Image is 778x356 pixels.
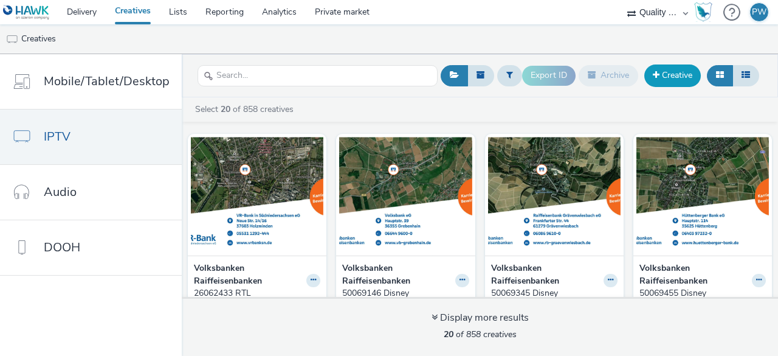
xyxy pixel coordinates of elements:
[194,287,320,299] a: 26062433 RTL
[194,262,303,287] strong: Volksbanken Raiffeisenbanken
[644,65,701,86] a: Creative
[194,103,298,115] a: Select of 858 creatives
[707,65,733,86] button: Grid
[342,287,469,299] a: 50069146 Disney
[732,65,759,86] button: Table
[44,128,71,145] span: IPTV
[198,65,438,86] input: Search...
[444,329,517,340] span: of 858 creatives
[44,183,77,201] span: Audio
[444,329,453,340] strong: 20
[44,72,170,90] span: Mobile/Tablet/Desktop
[752,3,766,21] div: PW
[191,137,323,256] img: 26062433 RTL visual
[639,262,749,287] strong: Volksbanken Raiffeisenbanken
[636,137,769,256] img: 50069455 Disney visual
[342,262,452,287] strong: Volksbanken Raiffeisenbanken
[639,287,761,299] div: 50069455 Disney
[44,239,80,256] span: DOOH
[491,287,613,299] div: 50069345 Disney
[221,103,230,115] strong: 20
[639,287,766,299] a: 50069455 Disney
[522,66,576,85] button: Export ID
[579,65,638,86] button: Archive
[432,311,529,325] div: Display more results
[694,2,712,22] img: Hawk Academy
[491,287,618,299] a: 50069345 Disney
[339,137,472,256] img: 50069146 Disney visual
[342,287,464,299] div: 50069146 Disney
[3,5,50,20] img: undefined Logo
[694,2,717,22] a: Hawk Academy
[491,262,601,287] strong: Volksbanken Raiffeisenbanken
[488,137,621,256] img: 50069345 Disney visual
[6,33,18,46] img: tv
[194,287,315,299] div: 26062433 RTL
